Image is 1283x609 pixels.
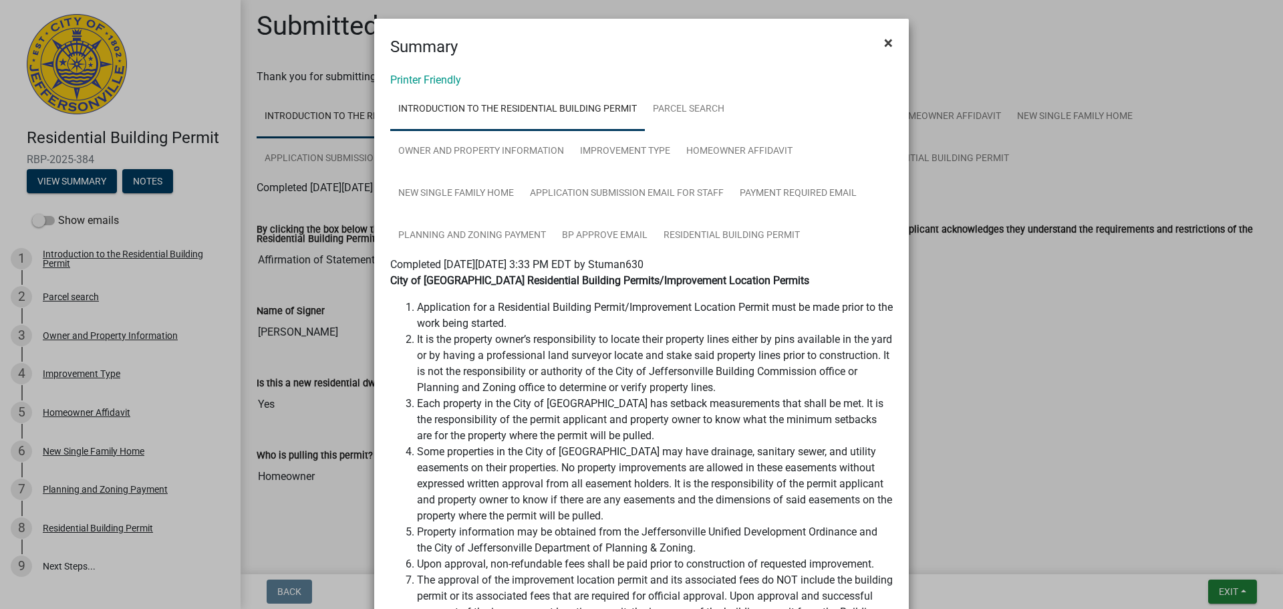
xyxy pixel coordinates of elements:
a: Printer Friendly [390,74,461,86]
li: Application for a Residential Building Permit/Improvement Location Permit must be made prior to t... [417,299,893,332]
a: Introduction to the Residential Building Permit [390,88,645,131]
a: Parcel search [645,88,732,131]
a: Application Submission Email for Staff [522,172,732,215]
a: Homeowner Affidavit [678,130,801,173]
span: Completed [DATE][DATE] 3:33 PM EDT by Stuman630 [390,258,644,271]
li: It is the property owner’s responsibility to locate their property lines either by pins available... [417,332,893,396]
a: Planning and Zoning Payment [390,215,554,257]
a: Owner and Property Information [390,130,572,173]
h4: Summary [390,35,458,59]
a: New Single Family Home [390,172,522,215]
a: Improvement Type [572,130,678,173]
strong: City of [GEOGRAPHIC_DATA] Residential Building Permits/Improvement Location Permits [390,274,809,287]
li: Some properties in the City of [GEOGRAPHIC_DATA] may have drainage, sanitary sewer, and utility e... [417,444,893,524]
button: Close [873,24,903,62]
a: BP Approve Email [554,215,656,257]
a: Payment Required Email [732,172,865,215]
li: Upon approval, non-refundable fees shall be paid prior to construction of requested improvement. [417,556,893,572]
li: Property information may be obtained from the Jeffersonville Unified Development Ordinance and th... [417,524,893,556]
a: Residential Building Permit [656,215,808,257]
span: × [884,33,893,52]
li: Each property in the City of [GEOGRAPHIC_DATA] has setback measurements that shall be met. It is ... [417,396,893,444]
